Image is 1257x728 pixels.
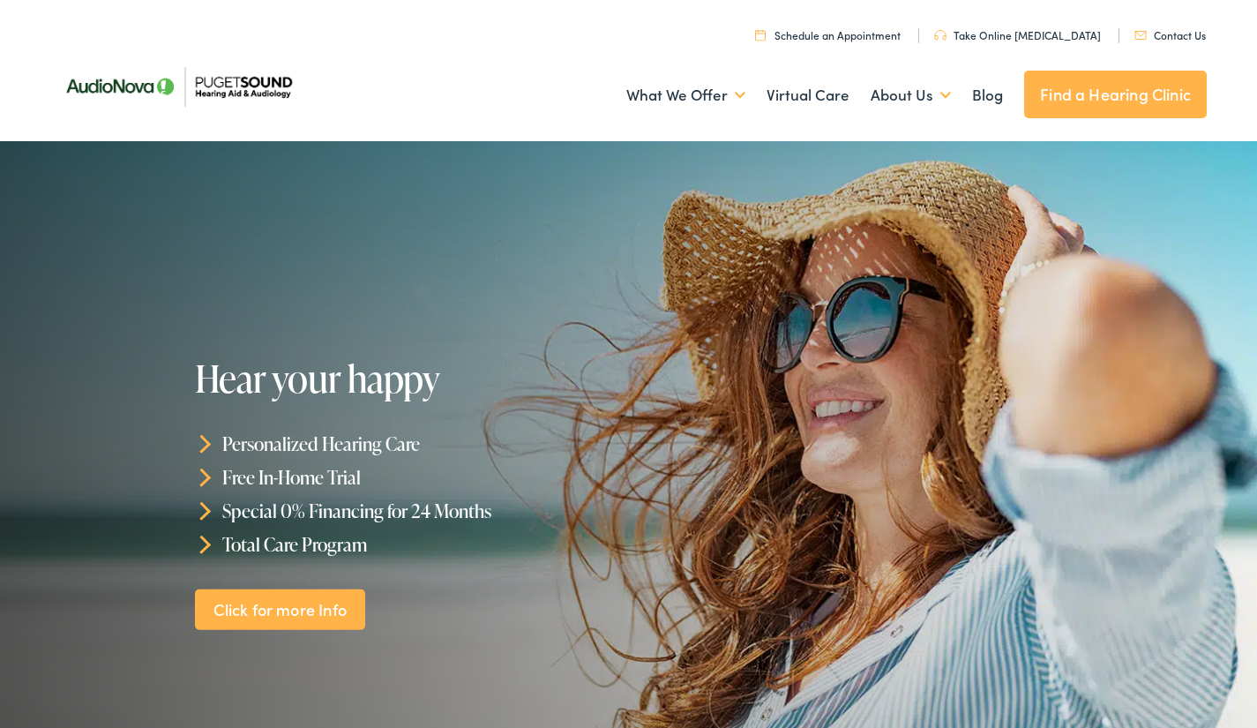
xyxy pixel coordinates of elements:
a: Take Online [MEDICAL_DATA] [934,27,1101,42]
a: About Us [871,63,951,128]
a: Virtual Care [767,63,849,128]
li: Personalized Hearing Care [195,427,635,461]
img: utility icon [1134,31,1147,40]
li: Free In-Home Trial [195,461,635,494]
h1: Hear your happy [195,358,635,399]
a: What We Offer [626,63,745,128]
a: Blog [972,63,1003,128]
a: Click for more Info [195,589,366,630]
a: Find a Hearing Clinic [1024,71,1207,118]
a: Contact Us [1134,27,1206,42]
a: Schedule an Appointment [755,27,901,42]
img: utility icon [755,29,766,41]
li: Total Care Program [195,527,635,560]
img: utility icon [934,30,946,41]
li: Special 0% Financing for 24 Months [195,494,635,528]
